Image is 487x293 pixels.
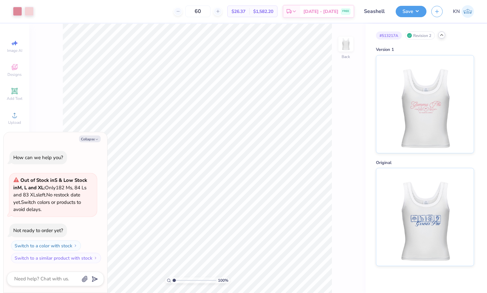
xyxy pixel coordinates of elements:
span: $1,582.20 [253,8,273,15]
a: KN [453,5,474,18]
span: 100 % [218,277,228,283]
div: Version 1 [376,47,474,53]
span: Designs [7,72,22,77]
div: Revision 2 [405,31,435,40]
img: Switch to a similar product with stock [94,256,97,260]
input: – – [185,6,210,17]
img: Switch to a color with stock [74,244,77,248]
span: FREE [342,9,349,14]
img: Kayleigh Nario [461,5,474,18]
span: Upload [8,120,21,125]
button: Save [396,6,426,17]
img: Back [339,38,352,51]
div: How can we help you? [13,154,63,161]
span: No restock date yet. [13,192,80,205]
button: Switch to a similar product with stock [11,253,101,263]
span: [DATE] - [DATE] [303,8,338,15]
div: # 513217A [376,31,402,40]
span: Image AI [7,48,22,53]
button: Switch to a color with stock [11,240,81,251]
div: Not ready to order yet? [13,227,63,234]
input: Untitled Design [359,5,391,18]
button: Collapse [79,135,101,142]
div: Back [342,54,350,60]
strong: Out of Stock in S [20,177,59,183]
div: Original [376,160,474,166]
span: Add Text [7,96,22,101]
img: Version 1 [385,55,465,153]
img: Original [385,168,465,266]
span: Only 182 Ms, 84 Ls and 83 XLs left. Switch colors or products to avoid delays. [13,177,87,213]
strong: & Low Stock in M, L and XL : [13,177,87,191]
span: KN [453,8,460,15]
span: $26.37 [232,8,245,15]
